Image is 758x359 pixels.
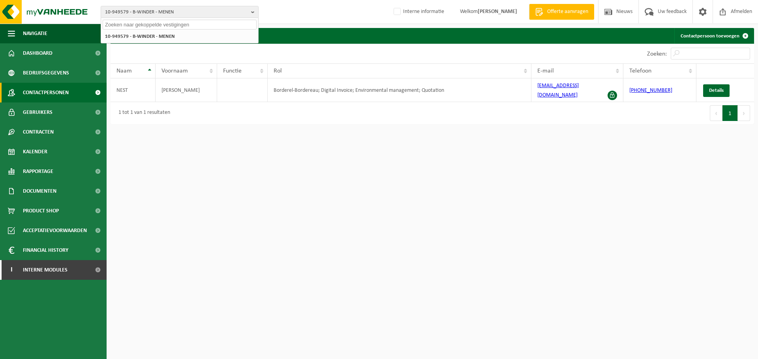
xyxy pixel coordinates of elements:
span: Details [709,88,724,93]
span: Naam [116,68,132,74]
span: Acceptatievoorwaarden [23,221,87,240]
span: Voornaam [161,68,188,74]
td: [PERSON_NAME] [156,78,217,102]
label: Zoeken: [647,51,667,57]
span: Telefoon [629,68,651,74]
span: Bedrijfsgegevens [23,63,69,83]
span: Interne modules [23,260,68,280]
button: 1 [722,105,738,121]
span: Financial History [23,240,68,260]
button: Next [738,105,750,121]
span: Offerte aanvragen [545,8,590,16]
span: Rapportage [23,162,53,181]
strong: [PERSON_NAME] [478,9,517,15]
label: Interne informatie [392,6,444,18]
span: Contactpersonen [23,83,69,102]
td: Borderel-Bordereau; Digital Invoice; Environmental management; Quotation [268,78,531,102]
span: Rol [274,68,282,74]
a: [EMAIL_ADDRESS][DOMAIN_NAME] [537,83,579,98]
a: Offerte aanvragen [529,4,594,20]
span: Contracten [23,122,54,142]
a: Contactpersoon toevoegen [674,28,753,44]
span: 10-949579 - B-WINDER - MENEN [105,6,248,18]
a: Details [703,84,730,97]
input: Zoeken naar gekoppelde vestigingen [103,20,257,30]
td: NEST [111,78,156,102]
span: Navigatie [23,24,47,43]
span: Dashboard [23,43,53,63]
span: Documenten [23,181,56,201]
span: Gebruikers [23,102,53,122]
span: Product Shop [23,201,59,221]
span: E-mail [537,68,554,74]
span: Kalender [23,142,47,162]
span: Functie [223,68,242,74]
a: [PHONE_NUMBER] [629,87,672,93]
span: I [8,260,15,280]
button: Previous [710,105,722,121]
strong: 10-949579 - B-WINDER - MENEN [105,34,175,39]
div: 1 tot 1 van 1 resultaten [114,106,170,120]
button: 10-949579 - B-WINDER - MENEN [101,6,259,18]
